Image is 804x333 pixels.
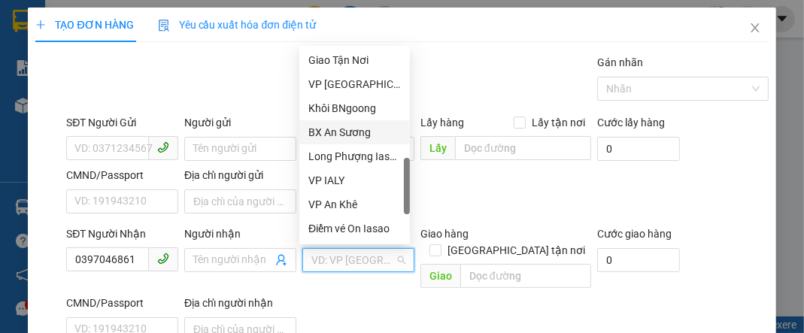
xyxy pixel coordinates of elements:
[157,141,169,153] span: phone
[66,114,178,131] div: SĐT Người Gửi
[597,117,665,129] label: Cước lấy hàng
[420,264,460,288] span: Giao
[299,48,410,72] div: Giao Tận Nơi
[184,114,296,131] div: Người gửi
[184,189,296,213] input: Địa chỉ của người gửi
[308,172,401,189] div: VP IALY
[299,241,410,265] div: Quyển Đắk Sơ Mei
[66,167,178,183] div: CMND/Passport
[308,76,401,92] div: VP [GEOGRAPHIC_DATA]
[308,100,401,117] div: Khôi BNgoong
[455,136,591,160] input: Dọc đường
[158,19,317,31] span: Yêu cầu xuất hóa đơn điện tử
[66,295,178,311] div: CMND/Passport
[80,98,193,120] span: VP Chư Prông
[88,73,162,87] strong: 0901 933 179
[308,124,401,141] div: BX An Sương
[184,295,296,311] div: Địa chỉ người nhận
[308,196,401,213] div: VP An Khê
[597,137,680,161] input: Cước lấy hàng
[308,148,401,165] div: Long Phượng Iasao
[158,20,170,32] img: icon
[184,167,296,183] div: Địa chỉ người gửi
[10,42,55,56] strong: Sài Gòn:
[41,14,187,35] span: ĐỨC ĐẠT GIA LAI
[526,114,591,131] span: Lấy tận nơi
[88,42,182,56] strong: [PERSON_NAME]:
[597,228,672,240] label: Cước giao hàng
[299,192,410,216] div: VP An Khê
[10,73,83,87] strong: 0901 936 968
[299,96,410,120] div: Khôi BNgoong
[441,242,591,259] span: [GEOGRAPHIC_DATA] tận nơi
[308,52,401,68] div: Giao Tận Nơi
[157,253,169,265] span: phone
[420,136,455,160] span: Lấy
[597,56,643,68] label: Gán nhãn
[308,220,401,237] div: Điểm vé On Iasao
[299,216,410,241] div: Điểm vé On Iasao
[597,248,680,272] input: Cước giao hàng
[299,144,410,168] div: Long Phượng Iasao
[460,264,591,288] input: Dọc đường
[88,42,209,71] strong: 0901 900 568
[10,98,75,120] span: VP GỬI:
[420,117,464,129] span: Lấy hàng
[420,228,469,240] span: Giao hàng
[299,120,410,144] div: BX An Sương
[275,254,287,266] span: user-add
[734,8,776,50] button: Close
[10,42,82,71] strong: 0931 600 979
[749,22,761,34] span: close
[66,226,178,242] div: SĐT Người Nhận
[35,20,46,30] span: plus
[35,19,133,31] span: TẠO ĐƠN HÀNG
[184,226,296,242] div: Người nhận
[299,168,410,192] div: VP IALY
[299,72,410,96] div: VP Đà Nẵng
